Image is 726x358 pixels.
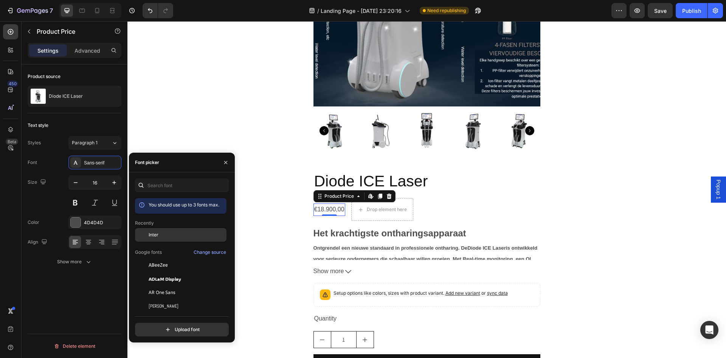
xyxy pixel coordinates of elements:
div: Sans-serif [84,159,119,166]
button: Carousel Back Arrow [192,105,201,114]
div: Open Intercom Messenger [700,321,718,339]
p: 7 [50,6,53,15]
img: Professionele Diode Laser Ontharingsapparatuur voor salons en klinieken MDR Solution [186,88,229,131]
span: Popup 1 [587,158,595,178]
img: Professionele Diode Laser Ontharingsapparatuur voor salons en klinieken MDR Solution [324,88,367,131]
span: ABeeZee [149,262,168,269]
button: 7 [3,3,56,18]
h2: Het krachtigste ontharingsapparaat [186,207,339,217]
div: Font picker [135,159,159,166]
span: Save [654,8,667,14]
div: Delete element [54,342,95,351]
div: Product Price [195,172,228,178]
div: Align [28,237,49,247]
img: Professionele Diode Laser Ontharingsapparatuur voor salons en klinieken MDR Solution [370,88,413,131]
div: 4D4D4D [84,219,119,226]
strong: Diode ICE Laser [340,224,379,230]
div: Text style [28,122,48,129]
p: Advanced [74,47,100,55]
button: Show more [186,245,413,256]
button: Paragraph 1 [68,136,121,150]
span: sync data [360,269,380,275]
button: increment [229,310,246,327]
div: Undo/Redo [143,3,173,18]
div: Drop element here [239,185,279,191]
button: decrement [186,310,203,327]
span: You should use up to 3 fonts max. [149,202,219,208]
img: Professionele Diode Laser Ontharingsapparatuur voor salons en klinieken MDR Solution [278,88,321,131]
span: Inter [149,231,158,238]
button: Add to cart [186,333,413,353]
div: Quantity [186,291,413,304]
button: Carousel Next Arrow [398,105,407,114]
div: Styles [28,139,41,146]
input: quantity [203,310,229,327]
span: / [317,7,319,15]
button: Delete element [28,340,121,352]
input: Search font [135,178,229,192]
div: Upload font [164,326,200,333]
span: AR One Sans [149,289,175,296]
h2: Diode ICE Laser [186,149,413,171]
button: Publish [676,3,707,18]
span: ADLaM Display [149,275,181,282]
div: Size [28,177,48,188]
p: Settings [37,47,59,55]
span: Need republishing [427,7,466,14]
iframe: Design area [127,21,726,358]
div: Change source [194,249,226,256]
p: Setup options like colors, sizes with product variant. [206,268,380,276]
div: 450 [7,81,18,87]
img: Professionele Diode Laser Ontharingsapparatuur voor salons en klinieken MDR Solution [232,88,275,131]
div: Publish [682,7,701,15]
span: Show more [186,245,217,256]
button: Change source [193,248,226,257]
div: Color [28,219,39,226]
span: or [353,269,380,275]
span: Paragraph 1 [72,139,98,146]
span: [PERSON_NAME] [149,303,178,310]
div: Product source [28,73,60,80]
div: €18.900,00 [186,182,218,195]
div: Beta [6,139,18,145]
button: Show more [28,255,121,269]
img: product feature img [31,89,46,104]
h5: Ontgrendel een nieuwe standaard in professionele ontharing. De is ontwikkeld voor serieuze ondern... [186,224,413,262]
p: Recently [135,220,154,227]
p: Product Price [37,27,101,36]
div: Show more [57,258,92,266]
span: Add new variant [318,269,353,275]
div: Font [28,159,37,166]
button: Upload font [135,323,229,336]
p: Google fonts [135,249,162,256]
p: Diode ICE Laser [49,94,83,99]
span: Landing Page - [DATE] 23:20:16 [321,7,402,15]
button: Save [648,3,673,18]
